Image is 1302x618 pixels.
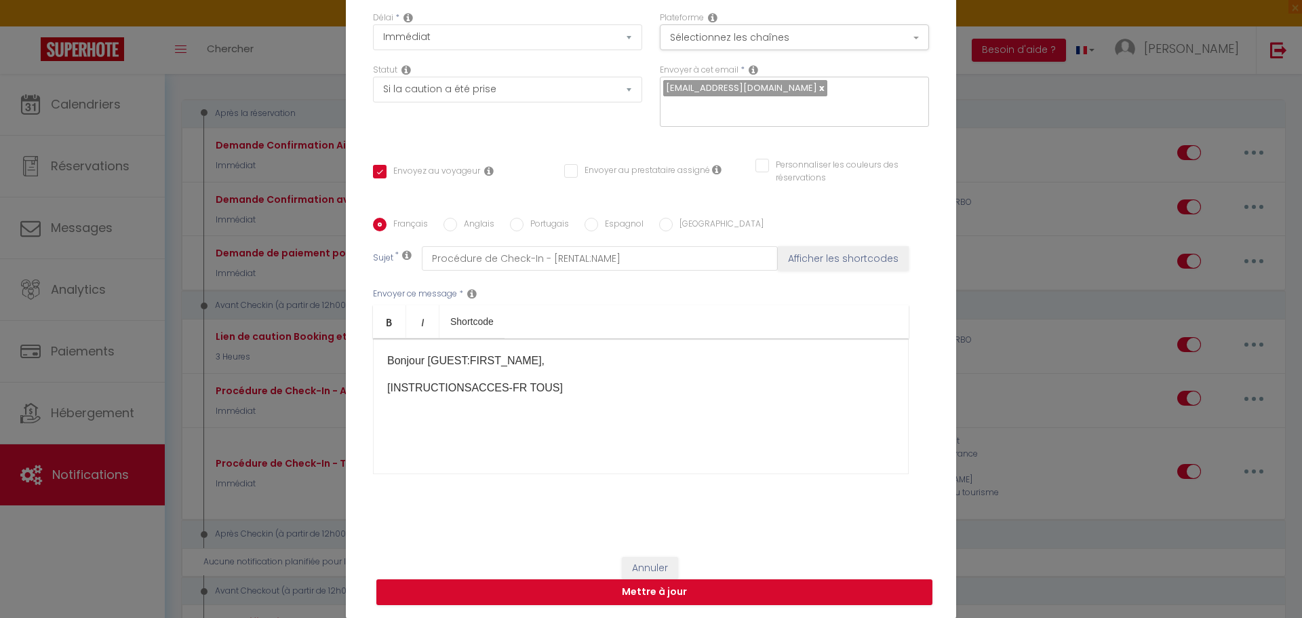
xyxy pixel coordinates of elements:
i: Booking status [401,64,411,75]
i: Action Channel [708,12,717,23]
span: [EMAIL_ADDRESS][DOMAIN_NAME] [666,81,817,94]
label: [GEOGRAPHIC_DATA] [673,218,764,233]
label: Anglais [457,218,494,233]
label: Délai [373,12,393,24]
a: Italic [406,305,439,338]
label: Envoyer ce message [373,288,457,301]
label: Portugais [524,218,569,233]
p: [INSTRUCTIONSACCES-FR TOUS]​ [387,380,894,396]
button: Sélectionnez les chaînes [660,24,929,50]
a: Shortcode [439,305,505,338]
button: Mettre à jour [376,579,932,605]
label: Plateforme [660,12,704,24]
p: Bonjour [GUEST:FIRST_NAME], [387,353,894,369]
label: Statut [373,64,397,77]
button: Afficher les shortcodes [778,246,909,271]
a: Bold [373,305,406,338]
label: Espagnol [598,218,644,233]
i: Envoyer au voyageur [484,166,494,176]
label: Sujet [373,252,393,266]
i: Action Time [403,12,413,23]
i: Subject [402,250,412,260]
i: Envoyer au prestataire si il est assigné [712,164,722,175]
button: Annuler [622,557,678,580]
label: Français [387,218,428,233]
i: Recipient [749,64,758,75]
i: Message [467,288,477,299]
label: Envoyer à cet email [660,64,738,77]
